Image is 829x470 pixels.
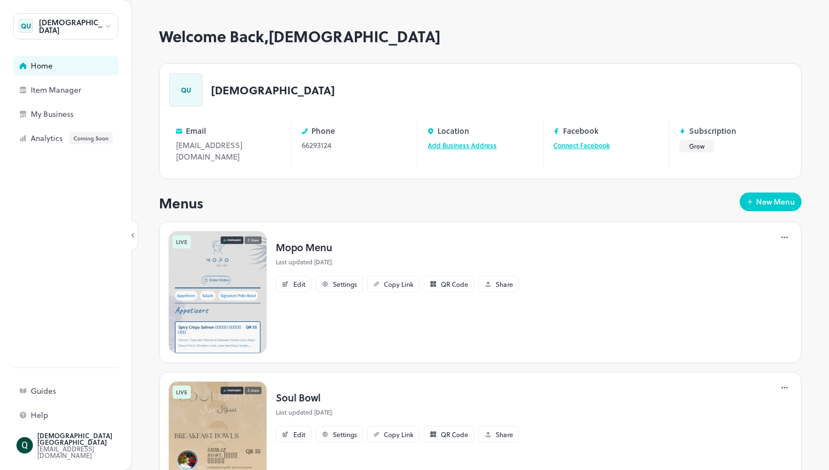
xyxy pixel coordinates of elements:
[31,86,140,94] div: Item Manager
[159,192,203,213] p: Menus
[173,386,191,399] div: LIVE
[39,19,104,34] div: [DEMOGRAPHIC_DATA]
[31,132,140,144] div: Analytics
[31,387,140,395] div: Guides
[441,281,468,287] div: QR Code
[176,139,281,162] div: [EMAIL_ADDRESS][DOMAIN_NAME]
[438,127,469,135] p: Location
[31,62,140,70] div: Home
[19,19,33,33] div: QU
[293,281,305,287] div: Edit
[168,231,267,354] img: 1759060282201h4ehhs3wswf.png
[441,431,468,438] div: QR Code
[37,445,140,458] div: [EMAIL_ADDRESS][DOMAIN_NAME]
[173,235,191,248] div: LIVE
[740,192,802,211] button: New Menu
[496,431,513,438] div: Share
[384,281,413,287] div: Copy Link
[69,132,113,144] div: Coming Soon
[302,139,407,151] div: 66293124
[333,431,357,438] div: Settings
[311,127,335,135] p: Phone
[496,281,513,287] div: Share
[276,258,519,267] p: Last updated [DATE].
[276,390,519,405] p: Soul Bowl
[211,84,335,95] p: [DEMOGRAPHIC_DATA]
[31,411,140,419] div: Help
[37,432,140,445] div: [DEMOGRAPHIC_DATA] [GEOGRAPHIC_DATA]
[384,431,413,438] div: Copy Link
[756,198,795,206] div: New Menu
[553,140,610,150] a: Connect Facebook
[31,110,140,118] div: My Business
[276,408,519,417] p: Last updated [DATE].
[679,140,714,152] button: Grow
[333,281,357,287] div: Settings
[169,73,202,106] div: QU
[159,27,802,46] h1: Welcome Back, [DEMOGRAPHIC_DATA]
[428,140,497,150] a: Add Business Address
[563,127,599,135] p: Facebook
[16,437,33,454] img: ACg8ocJiFYrHQE75ZLY8EvvdtQDLS1qcw14J4gXrM65n2YxVfnvONg=s96-c
[293,431,305,438] div: Edit
[689,127,736,135] p: Subscription
[186,127,206,135] p: Email
[276,240,519,254] p: Mopo Menu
